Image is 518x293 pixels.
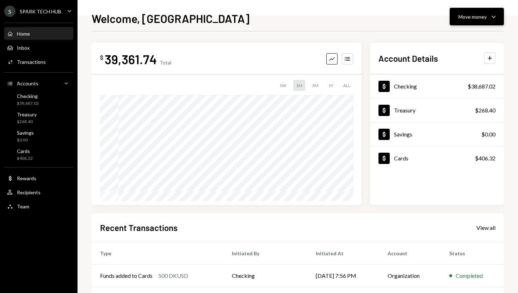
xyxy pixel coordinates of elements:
[92,11,249,25] h1: Welcome, [GEOGRAPHIC_DATA]
[4,27,73,40] a: Home
[17,175,36,181] div: Rewards
[370,98,504,122] a: Treasury$268.40
[4,200,73,213] a: Team
[4,109,73,126] a: Treasury$268.40
[223,264,307,287] td: Checking
[4,128,73,145] a: Savings$0.00
[4,6,16,17] div: S
[17,111,37,117] div: Treasury
[309,80,321,91] div: 3M
[17,148,33,154] div: Cards
[475,154,495,163] div: $406.32
[160,60,171,66] div: Total
[370,122,504,146] a: Savings$0.00
[100,222,178,233] h2: Recent Transactions
[17,31,30,37] div: Home
[4,41,73,54] a: Inbox
[17,119,37,125] div: $268.40
[394,131,412,138] div: Savings
[450,8,504,25] button: Move money
[20,8,61,14] div: SPARK TECH HUB
[441,242,504,264] th: Status
[475,106,495,115] div: $268.40
[378,53,438,64] h2: Account Details
[394,83,417,90] div: Checking
[223,242,307,264] th: Initiated By
[17,45,30,51] div: Inbox
[370,74,504,98] a: Checking$38,687.02
[379,264,440,287] td: Organization
[4,77,73,90] a: Accounts
[481,130,495,139] div: $0.00
[277,80,289,91] div: 1W
[379,242,440,264] th: Account
[340,80,353,91] div: ALL
[307,264,379,287] td: [DATE] 7:56 PM
[105,51,157,67] div: 39,361.74
[100,54,103,61] div: $
[468,82,495,91] div: $38,687.02
[17,189,41,195] div: Recipients
[476,224,495,231] a: View all
[17,155,33,161] div: $406.32
[293,80,305,91] div: 1M
[100,271,153,280] div: Funds added to Cards
[307,242,379,264] th: Initiated At
[158,271,188,280] div: 500 DKUSD
[17,80,38,86] div: Accounts
[458,13,487,20] div: Move money
[92,242,223,264] th: Type
[4,91,73,108] a: Checking$38,687.02
[17,130,34,136] div: Savings
[394,155,408,161] div: Cards
[17,137,34,143] div: $0.00
[456,271,483,280] div: Completed
[326,80,336,91] div: 1Y
[4,172,73,184] a: Rewards
[17,93,39,99] div: Checking
[476,224,495,231] div: View all
[394,107,415,114] div: Treasury
[4,186,73,199] a: Recipients
[17,59,46,65] div: Transactions
[4,146,73,163] a: Cards$406.32
[17,203,29,209] div: Team
[17,100,39,106] div: $38,687.02
[4,55,73,68] a: Transactions
[370,146,504,170] a: Cards$406.32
